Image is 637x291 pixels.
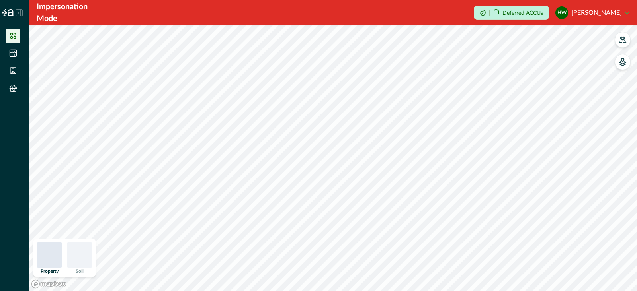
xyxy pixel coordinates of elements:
[29,25,637,291] canvas: Map
[41,269,59,274] p: Property
[555,3,629,22] button: Helen Wyatt[PERSON_NAME]
[2,9,14,16] img: Logo
[502,10,543,16] p: Deferred ACCUs
[76,269,84,274] p: Soil
[37,1,105,25] div: Impersonation Mode
[31,279,66,289] a: Mapbox logo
